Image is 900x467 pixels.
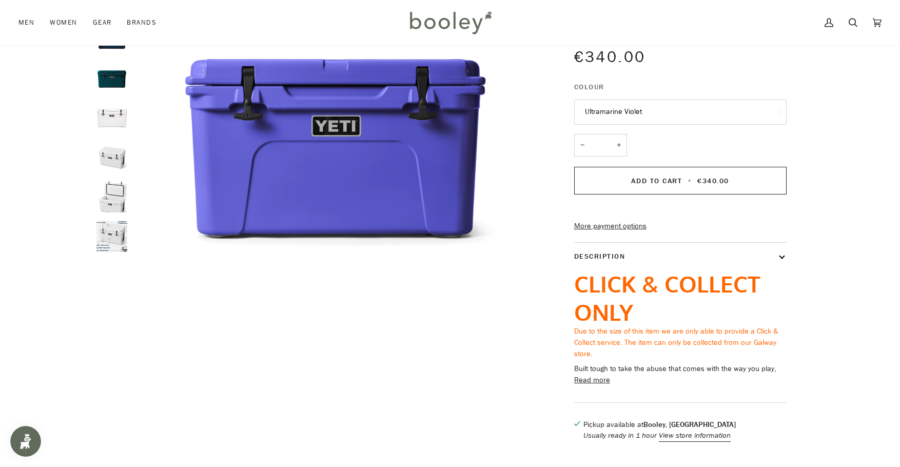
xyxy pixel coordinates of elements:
span: €340.00 [574,47,646,68]
p: Pickup available at [583,419,736,431]
span: Colour [574,82,604,92]
button: Add to Cart • €340.00 [574,167,787,194]
img: Yeti Tundra 45L Agave Teal - Booley Galway [96,64,127,94]
button: + [611,134,627,157]
a: More payment options [574,221,787,232]
span: CLICK & COLLECT ONLY [574,269,760,326]
p: Usually ready in 1 hour [583,430,736,441]
button: Ultramarine Violet [574,100,787,125]
button: Description [574,243,787,270]
span: Gear [93,17,112,28]
img: Yeti Tundra 45L Cool Box White - Booley Galway [96,142,127,173]
button: View store information [659,430,731,441]
span: • [685,176,695,186]
span: Women [50,17,77,28]
img: Yeti Tundra 45L Cool Box White - Booley Galway [96,103,127,134]
iframe: Button to open loyalty program pop-up [10,426,41,457]
span: Add to Cart [631,176,682,186]
img: Yeti Tundra 45L Cool Box White - Booley Galway [96,182,127,212]
span: Brands [127,17,156,28]
img: Booley [405,8,495,37]
span: €340.00 [697,176,729,186]
button: − [574,134,591,157]
button: Read more [574,375,610,386]
span: Due to the size of this item we are only able to provide a Click & Collect service. The item can ... [574,326,778,358]
strong: Booley, [GEOGRAPHIC_DATA] [643,420,736,430]
input: Quantity [574,134,627,157]
span: Men [18,17,34,28]
p: Built tough to take the abuse that comes with the way you play, [574,363,787,375]
img: Yeti Tundra 45L Cool Box White - Booley Galway [96,221,127,252]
